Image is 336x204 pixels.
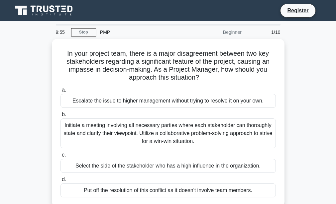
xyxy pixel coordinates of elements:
div: PMP [96,26,187,39]
span: a. [62,87,66,93]
div: Beginner [187,26,246,39]
a: Register [283,6,312,15]
a: Stop [71,28,96,36]
span: c. [62,152,66,158]
div: 9:55 [52,26,71,39]
span: b. [62,111,66,117]
span: d. [62,176,66,182]
div: Select the side of the stakeholder who has a high influence in the organization. [60,159,276,173]
div: Escalate the issue to higher management without trying to resolve it on your own. [60,94,276,108]
div: Put off the resolution of this conflict as it doesn't involve team members. [60,183,276,197]
h5: In your project team, there is a major disagreement between two key stakeholders regarding a sign... [60,49,277,82]
div: Initiate a meeting involving all necessary parties where each stakeholder can thoroughly state an... [60,118,276,148]
div: 1/10 [246,26,284,39]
